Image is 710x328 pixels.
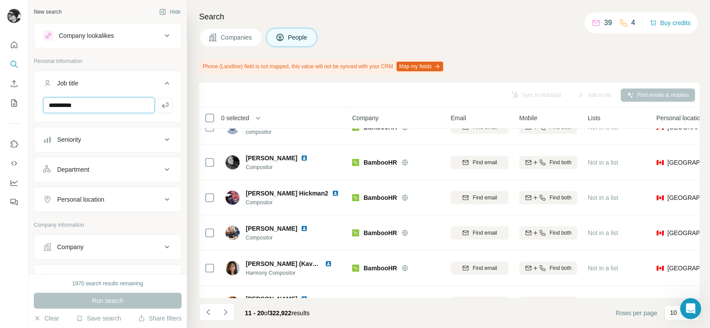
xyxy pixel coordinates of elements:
span: [PERSON_NAME] [246,154,297,162]
button: Use Surfe API [7,155,21,171]
div: Company [57,243,84,251]
iframe: Intercom live chat [680,298,701,319]
button: Map my fields [397,62,443,71]
img: LinkedIn logo [332,190,339,197]
img: Avatar [226,155,240,170]
button: Find email [451,156,509,169]
span: Find both [550,194,572,202]
span: Company [352,114,379,122]
div: Personal location [57,195,104,204]
span: Rows per page [616,309,657,317]
div: Phone (Landline) field is not mapped, this value will not be synced with your CRM [199,59,445,74]
button: Find email [451,191,509,204]
span: Find email [473,194,497,202]
button: Industry [34,266,181,287]
span: Personal location [656,114,703,122]
span: 11 - 20 [245,310,264,317]
button: Company [34,236,181,258]
span: Not in a list [588,159,618,166]
button: Use Surfe on LinkedIn [7,136,21,152]
button: Share filters [138,314,182,323]
button: Company lookalikes [34,25,181,46]
span: 🇨🇦 [656,264,664,273]
span: 322,922 [269,310,291,317]
span: Find both [550,229,572,237]
span: Find both [550,158,572,166]
span: [PERSON_NAME] Hickman2 [246,189,328,198]
button: Dashboard [7,175,21,191]
button: Enrich CSV [7,76,21,92]
button: Find both [519,262,577,275]
button: Personal location [34,189,181,210]
span: People [288,33,308,42]
img: LinkedIn logo [301,225,308,232]
span: [PERSON_NAME] [246,295,297,303]
h4: Search [199,11,699,23]
span: Compositor [246,234,318,242]
button: Find both [519,297,577,310]
button: Clear [34,314,59,323]
img: Logo of BambooHR [352,194,359,201]
button: Find both [519,191,577,204]
img: Avatar [226,296,240,310]
span: of [264,310,269,317]
img: Logo of BambooHR [352,159,359,166]
p: Company information [34,221,182,229]
span: results [245,310,309,317]
button: Find both [519,156,577,169]
span: BambooHR [364,228,397,237]
span: Harmony Compositor [246,269,342,277]
button: Department [34,159,181,180]
span: Not in a list [588,229,618,236]
div: Job title [57,79,78,88]
div: New search [34,8,62,16]
button: Save search [76,314,121,323]
span: 🇨🇦 [656,228,664,237]
button: Find email [451,226,509,240]
span: Find email [473,158,497,166]
span: Compositor [246,199,342,206]
button: Job title [34,73,181,97]
button: Feedback [7,194,21,210]
span: [PERSON_NAME] (Kavalak) [PERSON_NAME] [246,260,380,267]
button: Hide [153,5,187,18]
button: My lists [7,95,21,111]
span: Not in a list [588,124,618,131]
span: [PERSON_NAME] [246,224,297,233]
div: Company lookalikes [59,31,114,40]
span: compositor [246,128,318,136]
img: Logo of BambooHR [352,265,359,272]
button: Quick start [7,37,21,53]
button: Find both [519,226,577,240]
p: 39 [604,18,612,28]
p: Personal information [34,57,182,65]
span: BambooHR [364,264,397,273]
div: Department [57,165,89,174]
span: BambooHR [364,158,397,167]
span: Find email [473,264,497,272]
div: Seniority [57,135,81,144]
p: 10 [670,308,677,317]
span: Mobile [519,114,537,122]
span: Find both [550,264,572,272]
button: Navigate to previous page [199,303,217,321]
button: Seniority [34,129,181,150]
span: Companies [221,33,253,42]
button: Find email [451,297,509,310]
button: Buy credits [650,17,691,29]
img: Avatar [226,261,240,275]
img: Avatar [226,226,240,240]
p: 4 [631,18,635,28]
button: Find email [451,262,509,275]
img: LinkedIn logo [325,260,332,267]
div: 1970 search results remaining [73,280,143,287]
button: Search [7,56,21,72]
span: Not in a list [588,194,618,201]
span: 🇨🇦 [656,158,664,167]
span: Compositor [246,163,318,171]
div: Industry [57,273,79,281]
img: Avatar [226,191,240,205]
img: LinkedIn logo [301,155,308,162]
span: 0 selected [221,114,249,122]
span: 🇨🇦 [656,193,664,202]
